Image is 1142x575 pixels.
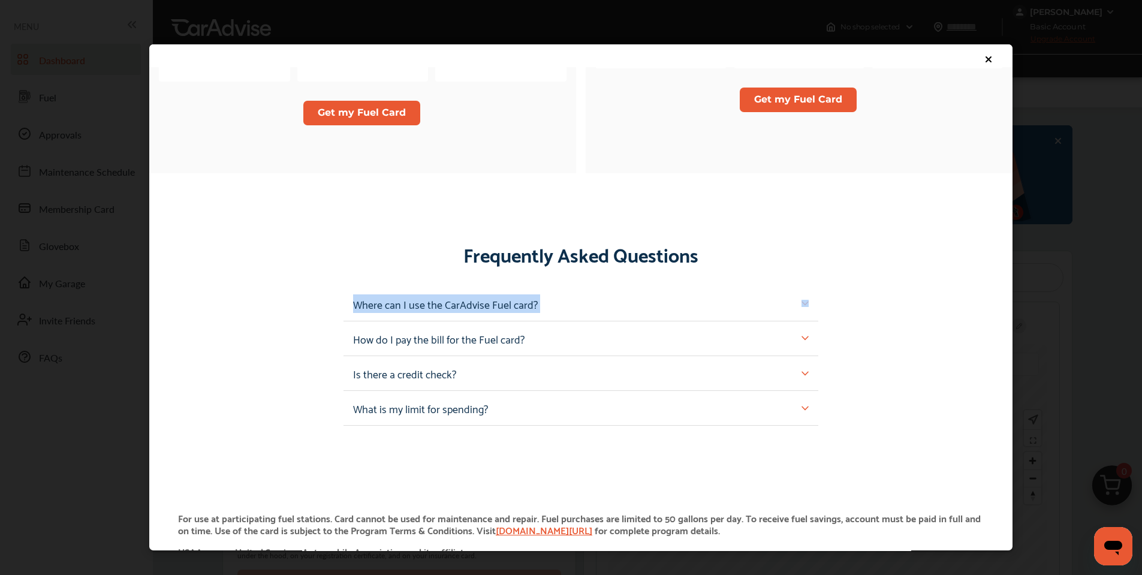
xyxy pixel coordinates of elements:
[353,366,456,381] p: Is there a credit check?
[801,335,809,342] img: arrow-up-orange.65fe8923.svg
[353,296,538,311] p: Where can I use the CarAdvise Fuel card?
[496,522,592,538] a: [DOMAIN_NAME][URL]
[1094,527,1132,565] iframe: Button to launch messaging window
[801,369,809,377] img: arrow-up-orange.65fe8923.svg
[178,546,984,558] p: USAA means United Services Automobile Association and its affiliates.
[178,512,984,536] p: For use at participating fuel stations. Card cannot be used for maintenance and repair. Fuel purc...
[801,404,809,411] img: arrow-up-orange.65fe8923.svg
[149,240,1013,267] p: Frequently Asked Questions
[739,87,856,112] button: Get my Fuel Card
[303,100,420,125] button: Get my Fuel Card
[801,300,809,307] img: arrow-up-orange.65fe8923.svg
[353,401,488,416] p: What is my limit for spending?
[353,330,525,345] p: How do I pay the bill for the Fuel card?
